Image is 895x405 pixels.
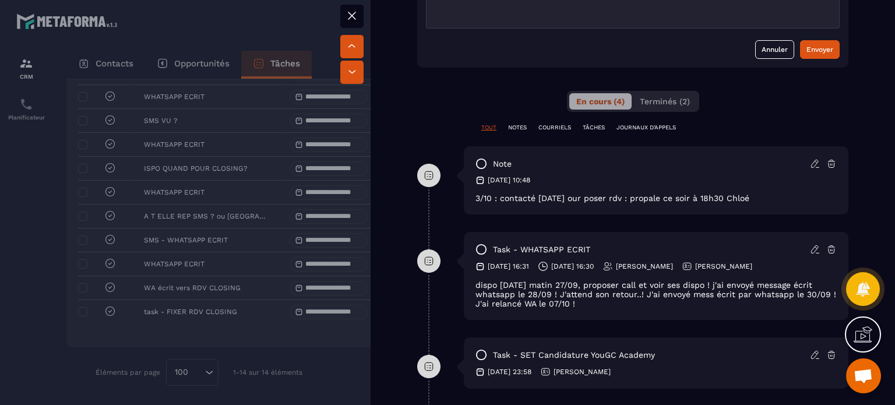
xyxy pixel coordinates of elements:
button: Envoyer [800,40,840,59]
p: [PERSON_NAME] [616,262,673,271]
p: [PERSON_NAME] [554,367,611,376]
div: dispo [DATE] matin 27/09, proposer call et voir ses dispo ! j'ai envoyé message écrit whatsapp le... [475,280,837,308]
p: [PERSON_NAME] [695,262,752,271]
p: task - SET Candidature YouGC Academy [493,350,655,361]
p: COURRIELS [538,124,571,132]
p: 3/10 : contacté [DATE] our poser rdv : propale ce soir à 18h30 Chloé [475,193,837,203]
span: En cours (4) [576,97,625,106]
button: Annuler [755,40,794,59]
div: Envoyer [806,44,833,55]
button: En cours (4) [569,93,632,110]
p: note [493,159,512,170]
p: [DATE] 16:30 [551,262,594,271]
p: task - WHATSAPP ECRIT [493,244,590,255]
p: [DATE] 23:58 [488,367,531,376]
p: TOUT [481,124,496,132]
button: Terminés (2) [633,93,697,110]
p: [DATE] 16:31 [488,262,529,271]
span: Terminés (2) [640,97,690,106]
p: NOTES [508,124,527,132]
p: [DATE] 10:48 [488,175,530,185]
p: TÂCHES [583,124,605,132]
div: Ouvrir le chat [846,358,881,393]
p: JOURNAUX D'APPELS [616,124,676,132]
